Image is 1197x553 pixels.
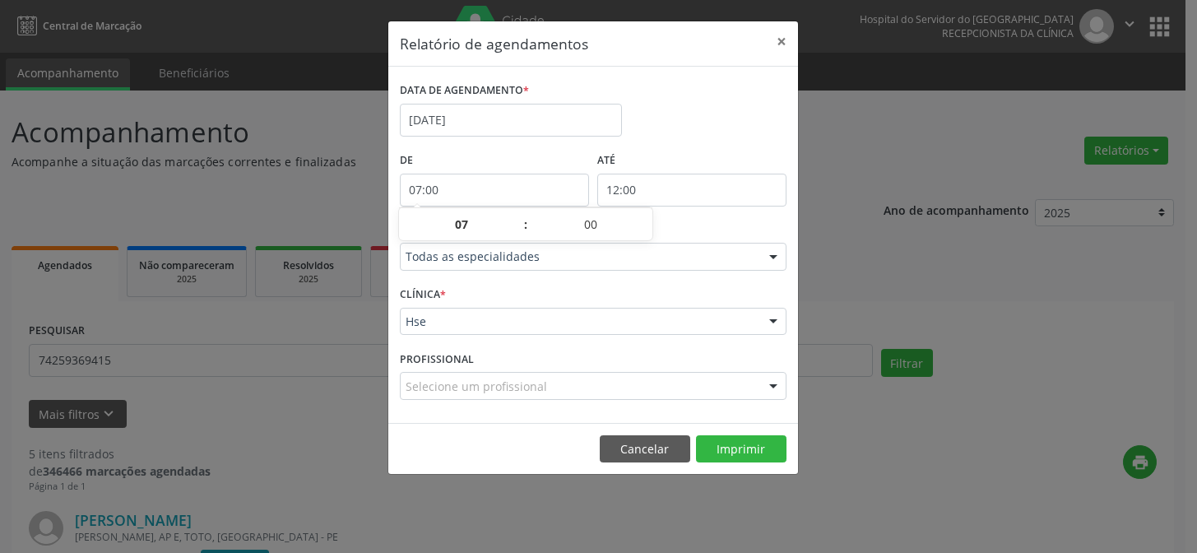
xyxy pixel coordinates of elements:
input: Selecione o horário inicial [400,174,589,207]
span: : [523,208,528,241]
label: DATA DE AGENDAMENTO [400,78,529,104]
h5: Relatório de agendamentos [400,33,588,54]
input: Hour [399,208,523,241]
label: ATÉ [597,148,786,174]
span: Selecione um profissional [406,378,547,395]
button: Close [765,21,798,62]
button: Imprimir [696,435,786,463]
input: Selecione uma data ou intervalo [400,104,622,137]
label: PROFISSIONAL [400,346,474,372]
label: CLÍNICA [400,282,446,308]
input: Selecione o horário final [597,174,786,207]
span: Hse [406,314,753,330]
input: Minute [528,208,652,241]
button: Cancelar [600,435,690,463]
label: De [400,148,589,174]
span: Todas as especialidades [406,249,753,265]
